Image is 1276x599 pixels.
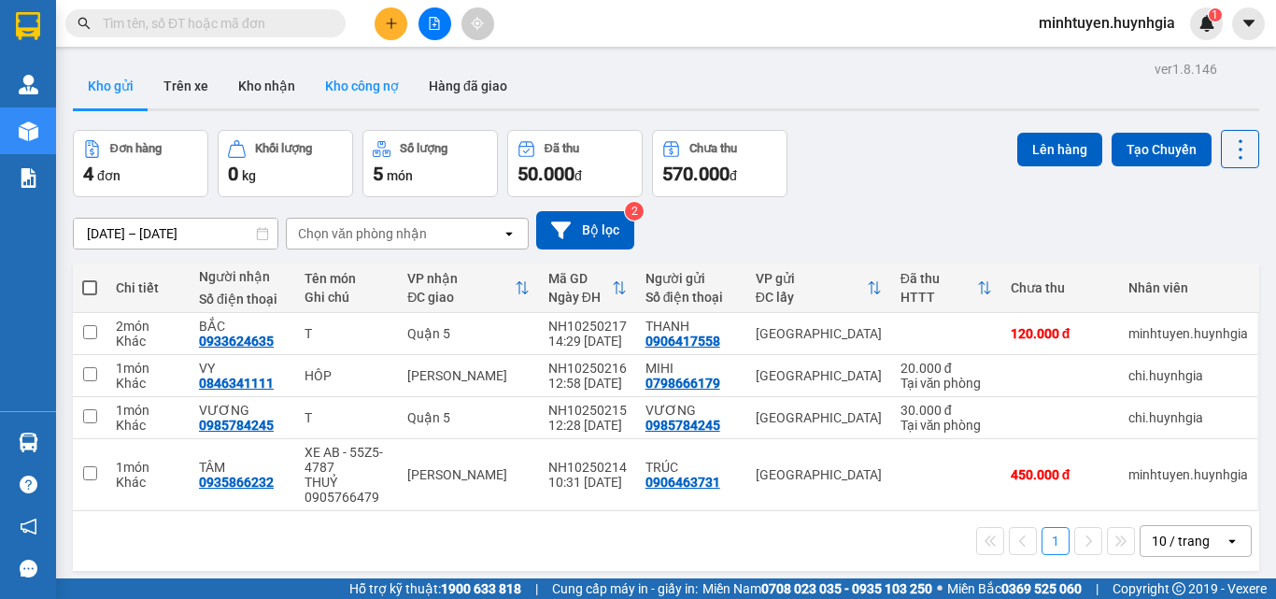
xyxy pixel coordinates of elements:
th: Toggle SortBy [891,264,1001,313]
div: NH10250216 [548,361,627,376]
div: 0906417558 [16,80,206,107]
img: warehouse-icon [19,433,38,452]
div: 1 món [116,361,180,376]
div: 0798666179 [645,376,720,391]
div: VP nhận [407,271,514,286]
div: 14:29 [DATE] [548,334,627,349]
img: warehouse-icon [19,121,38,141]
span: Hỗ trợ kỹ thuật: [349,578,521,599]
span: 1 [1212,8,1218,21]
div: [GEOGRAPHIC_DATA] [16,16,206,58]
button: Đơn hàng4đơn [73,130,208,197]
div: Số điện thoại [199,292,286,307]
div: Chưa thu [689,142,737,155]
div: Ngày ĐH [548,290,612,305]
div: THANH [645,319,737,334]
div: 120.000 đ [1011,326,1110,341]
span: đ [730,168,737,183]
button: Khối lượng0kg [218,130,353,197]
div: Mã GD [548,271,612,286]
div: [PERSON_NAME] [407,467,529,482]
button: file-add [418,7,451,40]
div: minhtuyen.huynhgia [1128,326,1248,341]
img: logo-vxr [16,12,40,40]
div: TRÚC [645,460,737,475]
svg: open [1225,534,1240,549]
span: Nhận: [219,18,263,37]
button: 1 [1042,527,1070,555]
span: Miền Nam [702,578,932,599]
div: NH10250214 [548,460,627,475]
div: XE AB - 55Z5-4787 [305,445,389,475]
div: [GEOGRAPHIC_DATA] [756,467,882,482]
div: 0985784245 [199,418,274,433]
div: Đơn hàng [110,142,162,155]
div: 0906417558 [645,334,720,349]
div: Tại văn phòng [900,376,992,391]
button: caret-down [1232,7,1265,40]
div: Quận 5 [407,326,529,341]
div: Số điện thoại [645,290,737,305]
div: NH10250217 [548,319,627,334]
strong: 0369 525 060 [1001,581,1082,596]
div: Tên món [305,271,389,286]
span: notification [20,518,37,535]
span: đ [574,168,582,183]
span: copyright [1172,582,1185,595]
div: Khối lượng [255,142,312,155]
div: ver 1.8.146 [1155,59,1217,79]
div: T [305,326,389,341]
div: 1 món [116,460,180,475]
img: warehouse-icon [19,75,38,94]
button: aim [461,7,494,40]
div: Số lượng [400,142,447,155]
div: minhtuyen.huynhgia [1128,467,1248,482]
span: | [1096,578,1099,599]
div: [GEOGRAPHIC_DATA] [756,326,882,341]
strong: 0708 023 035 - 0935 103 250 [761,581,932,596]
span: 5 [373,163,383,185]
div: 1 món [116,403,180,418]
div: 120.000 [216,118,351,164]
div: Khác [116,475,180,490]
div: Chọn văn phòng nhận [298,224,427,243]
sup: 1 [1209,8,1222,21]
div: Chi tiết [116,280,180,295]
div: VƯƠNG [645,403,737,418]
div: Ghi chú [305,290,389,305]
div: Khác [116,334,180,349]
button: Số lượng5món [362,130,498,197]
div: 30.000 đ [900,403,992,418]
div: 2 món [116,319,180,334]
button: Kho gửi [73,64,149,108]
button: Chưa thu570.000đ [652,130,787,197]
div: Đã thu [900,271,977,286]
div: Khác [116,418,180,433]
div: Đã thu [545,142,579,155]
button: Bộ lọc [536,211,634,250]
div: THUỶ 0905766479 [305,475,389,505]
button: Kho công nợ [310,64,414,108]
div: VY [199,361,286,376]
span: Miền Bắc [947,578,1082,599]
th: Toggle SortBy [398,264,538,313]
div: TÂM [199,460,286,475]
span: search [78,17,91,30]
span: | [535,578,538,599]
div: 0906463731 [645,475,720,490]
span: món [387,168,413,183]
div: HTTT [900,290,977,305]
div: VƯƠNG [199,403,286,418]
span: ⚪️ [937,585,943,592]
div: ĐC lấy [756,290,867,305]
div: Tại văn phòng [900,418,992,433]
strong: 1900 633 818 [441,581,521,596]
span: Gửi: [16,16,45,36]
div: [GEOGRAPHIC_DATA] [756,410,882,425]
div: [PERSON_NAME] [407,368,529,383]
div: HÔP [305,368,389,383]
div: Người nhận [199,269,286,284]
button: Hàng đã giao [414,64,522,108]
button: Kho nhận [223,64,310,108]
div: 0985784245 [645,418,720,433]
